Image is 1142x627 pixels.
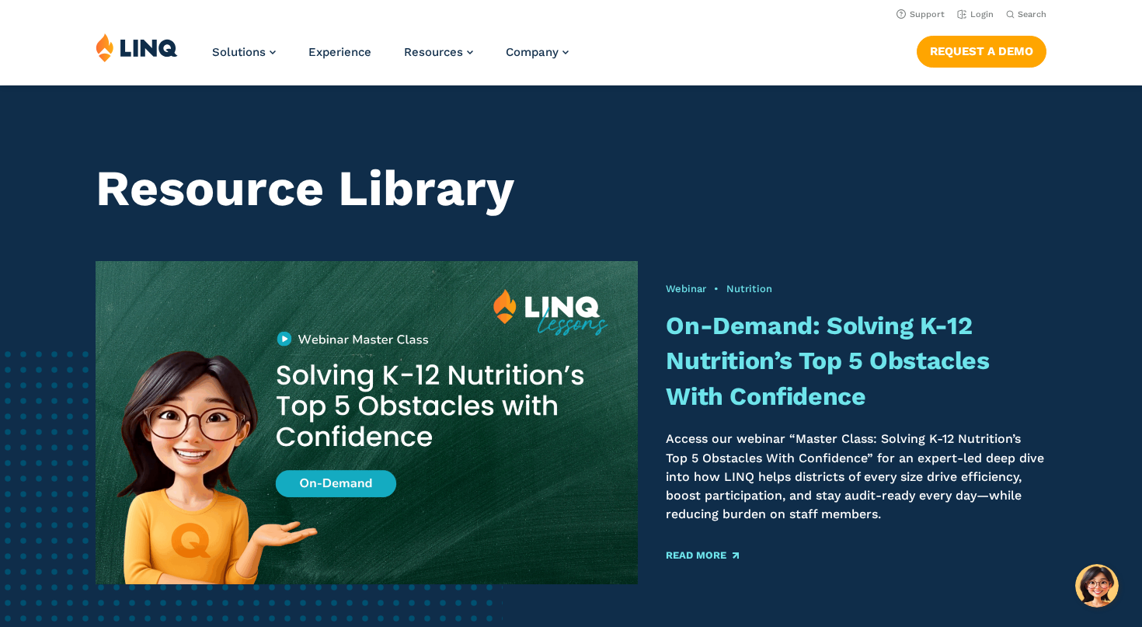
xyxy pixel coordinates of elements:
[726,283,772,294] a: Nutrition
[917,33,1046,67] nav: Button Navigation
[96,33,178,62] img: LINQ | K‑12 Software
[666,550,738,560] a: Read More
[404,45,473,59] a: Resources
[1006,9,1046,20] button: Open Search Bar
[917,36,1046,67] a: Request a Demo
[308,45,371,59] a: Experience
[212,33,569,84] nav: Primary Navigation
[897,9,945,19] a: Support
[957,9,994,19] a: Login
[1075,564,1119,608] button: Hello, have a question? Let’s chat.
[212,45,276,59] a: Solutions
[212,45,266,59] span: Solutions
[404,45,463,59] span: Resources
[666,283,706,294] a: Webinar
[506,45,559,59] span: Company
[666,430,1046,524] p: Access our webinar “Master Class: Solving K-12 Nutrition’s Top 5 Obstacles With Confidence” for a...
[96,160,1047,218] h1: Resource Library
[1018,9,1046,19] span: Search
[506,45,569,59] a: Company
[666,282,1046,296] div: •
[666,311,989,411] a: On-Demand: Solving K-12 Nutrition’s Top 5 Obstacles With Confidence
